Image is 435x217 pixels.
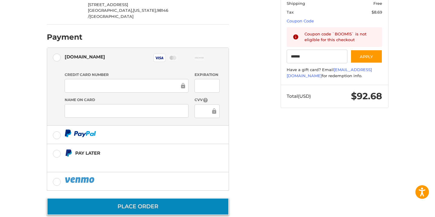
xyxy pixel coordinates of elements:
[89,14,134,19] span: [GEOGRAPHIC_DATA]
[287,67,382,79] div: Have a gift card? Email for redemption info.
[287,10,294,15] span: Tax
[195,72,220,77] label: Expiration
[304,31,376,43] div: Coupon code `BOOM15` is not eligible for this checkout
[287,18,314,23] a: Coupon Code
[65,130,96,137] img: PayPal icon
[287,67,372,78] a: [EMAIL_ADDRESS][DOMAIN_NAME]
[88,8,133,13] span: [GEOGRAPHIC_DATA],
[350,50,382,63] button: Apply
[47,198,229,215] button: Place Order
[65,52,105,62] div: [DOMAIN_NAME]
[287,93,311,99] span: Total (USD)
[373,1,382,6] span: Free
[351,90,382,102] span: $92.68
[88,8,168,19] span: 98146 /
[287,1,305,6] span: Shipping
[88,2,128,7] span: [STREET_ADDRESS]
[287,50,347,63] input: Gift Certificate or Coupon Code
[75,148,191,158] div: Pay Later
[65,159,191,165] iframe: PayPal Message 1
[47,32,82,42] h2: Payment
[65,97,188,103] label: Name on Card
[195,97,220,103] label: CVV
[65,72,188,77] label: Credit Card Number
[65,149,72,157] img: Pay Later icon
[372,10,382,15] span: $8.69
[133,8,157,13] span: [US_STATE],
[65,176,95,184] img: PayPal icon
